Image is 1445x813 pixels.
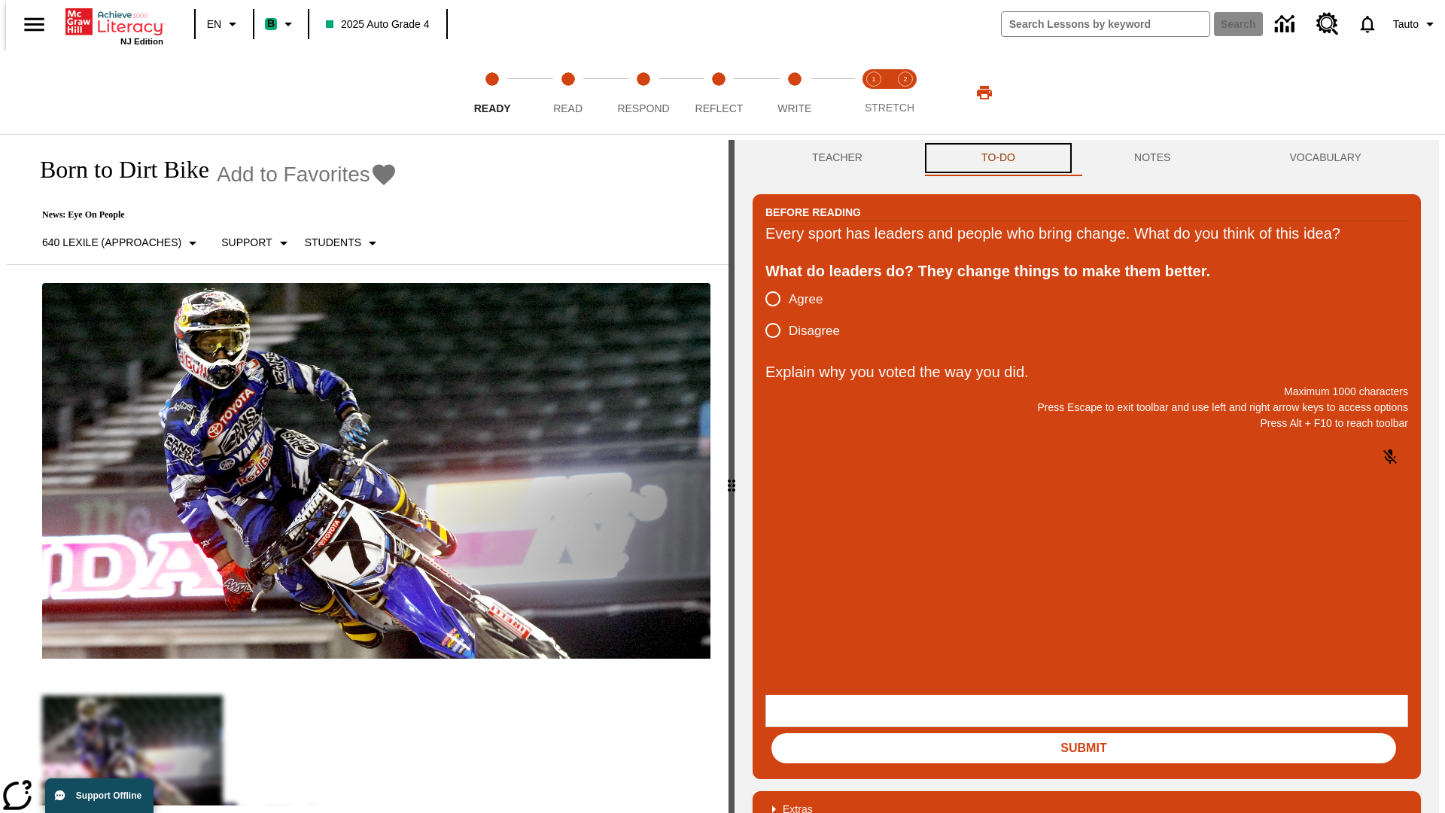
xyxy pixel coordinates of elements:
h1: Born to Dirt Bike [24,156,209,184]
span: B [267,14,275,33]
p: News: Eye On People [24,209,397,221]
button: Select Student [299,230,388,257]
input: search field [1002,12,1209,36]
button: Add to Favorites - Born to Dirt Bike [217,161,397,187]
button: TO-DO [922,140,1075,176]
div: What do leaders do? They change things to make them better. [765,259,1408,283]
span: Write [777,102,811,114]
span: Tauto [1393,17,1419,32]
a: Notifications [1348,5,1387,44]
span: STRETCH [865,102,914,114]
div: Instructional Panel Tabs [753,140,1421,176]
div: Every sport has leaders and people who bring change. What do you think of this idea? [765,221,1408,245]
span: EN [207,17,221,32]
button: Write step 5 of 5 [751,51,838,134]
button: VOCABULARY [1230,140,1421,176]
div: poll [765,283,852,346]
button: Submit [771,733,1396,763]
span: Respond [617,102,669,114]
p: Explain why you voted the way you did. [765,360,1408,384]
span: 2025 Auto Grade 4 [326,17,430,32]
text: 1 [872,75,875,83]
button: Language: EN, Select a language [200,11,248,38]
span: Support Offline [76,790,141,801]
span: Add to Favorites [217,163,370,187]
button: Click to activate and allow voice recognition [1372,439,1408,475]
div: activity [735,140,1439,813]
h2: Before Reading [765,204,861,221]
p: Press Escape to exit toolbar and use left and right arrow keys to access options [765,400,1408,416]
body: Explain why you voted the way you did. Maximum 1000 characters Press Alt + F10 to reach toolbar P... [6,12,220,26]
div: reading [6,140,729,805]
button: Respond step 3 of 5 [600,51,687,134]
p: 640 Lexile (Approaches) [42,235,181,251]
a: Resource Center, Will open in new tab [1307,4,1348,44]
div: Home [65,5,163,46]
span: Read [553,102,583,114]
span: Ready [474,102,511,114]
button: Support Offline [45,778,154,813]
text: 2 [903,75,907,83]
button: Scaffolds, Support [215,230,298,257]
button: Select Lexile, 640 Lexile (Approaches) [36,230,208,257]
button: Teacher [753,140,922,176]
button: Profile/Settings [1387,11,1445,38]
button: Print [960,79,1008,106]
p: Support [221,235,272,251]
button: Stretch Read step 1 of 2 [852,51,896,134]
a: Data Center [1266,4,1307,45]
button: Reflect step 4 of 5 [675,51,762,134]
button: Read step 2 of 5 [524,51,611,134]
img: Motocross racer James Stewart flies through the air on his dirt bike. [42,283,710,659]
span: Agree [789,290,823,309]
button: NOTES [1075,140,1230,176]
button: Open side menu [12,2,56,47]
button: Ready step 1 of 5 [449,51,536,134]
button: Stretch Respond step 2 of 2 [884,51,927,134]
div: Press Enter or Spacebar and then press right and left arrow keys to move the slider [729,140,735,813]
span: NJ Edition [120,37,163,46]
p: Maximum 1000 characters [765,384,1408,400]
p: Students [305,235,361,251]
span: Reflect [695,102,744,114]
p: Press Alt + F10 to reach toolbar [765,416,1408,431]
button: Boost Class color is mint green. Change class color [259,11,303,38]
span: Disagree [789,321,840,341]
